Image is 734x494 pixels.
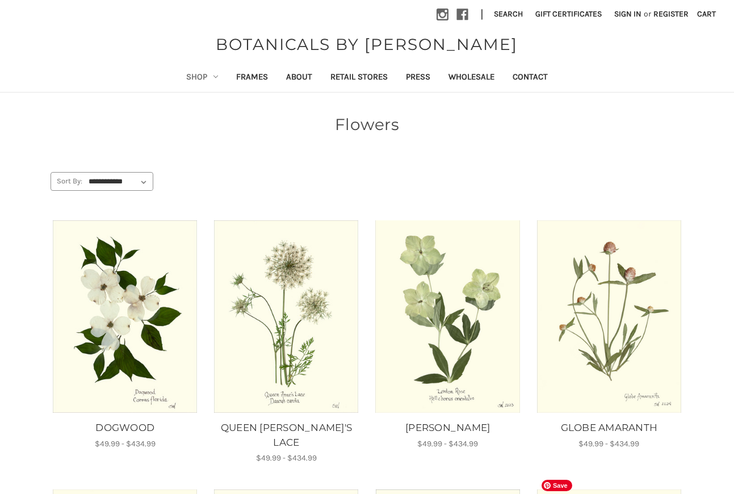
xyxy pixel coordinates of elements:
a: Frames [227,64,277,92]
li: | [476,6,488,24]
span: $49.99 - $434.99 [256,453,317,463]
a: QUEEN ANNE'S LACE, Price range from $49.99 to $434.99 [212,421,361,450]
a: Contact [504,64,557,92]
span: or [643,8,652,20]
a: LENTON ROSE, Price range from $49.99 to $434.99 [373,421,522,436]
img: Unframed [213,220,359,413]
a: DOGWOOD, Price range from $49.99 to $434.99 [51,421,200,436]
a: BOTANICALS BY [PERSON_NAME] [210,32,523,56]
a: LENTON ROSE, Price range from $49.99 to $434.99 [375,220,521,413]
a: Shop [177,64,227,92]
span: Cart [697,9,716,19]
img: Unframed [375,220,521,413]
a: QUEEN ANNE'S LACE, Price range from $49.99 to $434.99 [213,220,359,413]
a: Wholesale [439,64,504,92]
a: About [277,64,321,92]
img: Unframed [52,220,198,413]
img: Unframed [536,220,682,413]
a: Press [397,64,439,92]
span: Save [542,480,572,491]
span: $49.99 - $434.99 [95,439,156,449]
label: Sort By: [51,173,83,190]
a: GLOBE AMARANTH, Price range from $49.99 to $434.99 [534,421,683,436]
a: GLOBE AMARANTH, Price range from $49.99 to $434.99 [536,220,682,413]
h1: Flowers [51,112,684,136]
a: Retail Stores [321,64,397,92]
a: DOGWOOD, Price range from $49.99 to $434.99 [52,220,198,413]
span: $49.99 - $434.99 [417,439,478,449]
span: $49.99 - $434.99 [578,439,639,449]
